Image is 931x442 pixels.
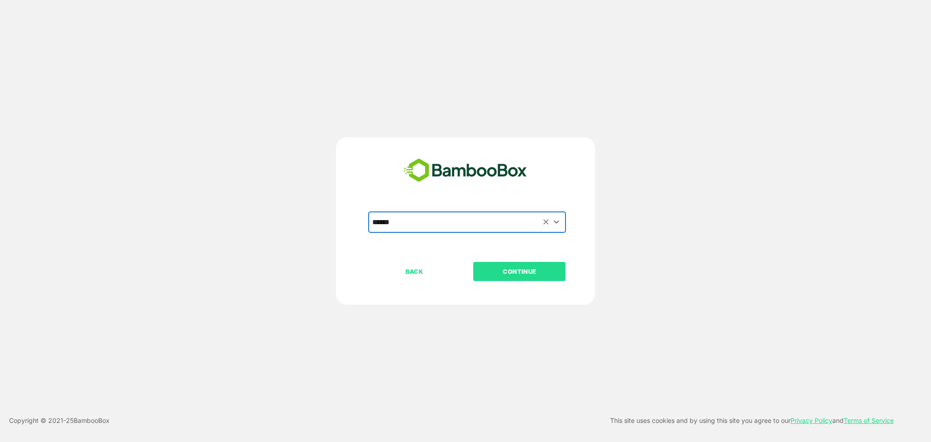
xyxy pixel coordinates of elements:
[369,266,460,276] p: BACK
[551,216,563,228] button: Open
[399,156,532,186] img: bamboobox
[9,415,110,426] p: Copyright © 2021- 25 BambooBox
[474,266,565,276] p: CONTINUE
[610,415,894,426] p: This site uses cookies and by using this site you agree to our and
[844,417,894,424] a: Terms of Service
[791,417,832,424] a: Privacy Policy
[368,262,460,281] button: BACK
[541,217,551,227] button: Clear
[473,262,566,281] button: CONTINUE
